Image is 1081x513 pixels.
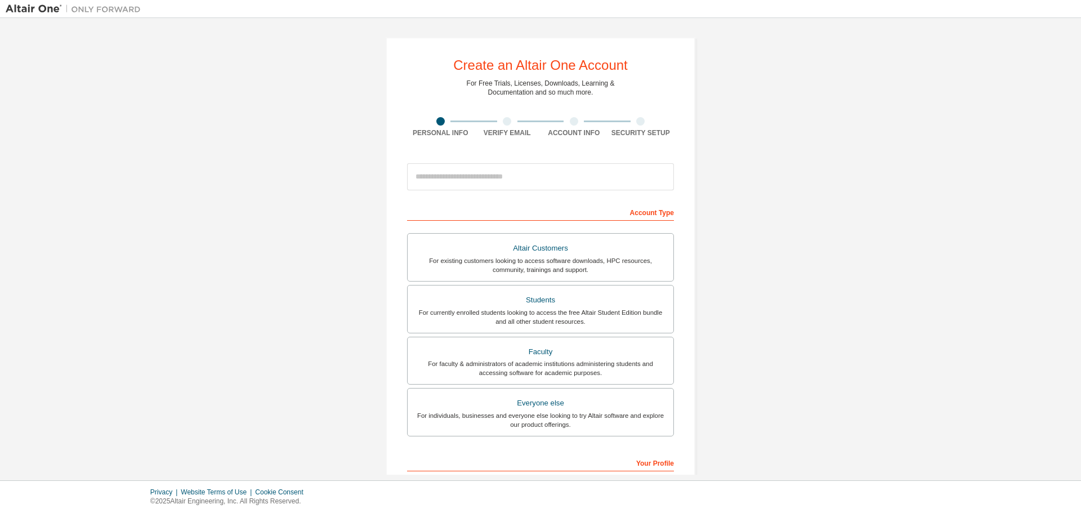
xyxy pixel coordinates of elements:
div: Cookie Consent [255,488,310,497]
div: For faculty & administrators of academic institutions administering students and accessing softwa... [414,359,667,377]
div: Everyone else [414,395,667,411]
div: For currently enrolled students looking to access the free Altair Student Edition bundle and all ... [414,308,667,326]
div: Your Profile [407,453,674,471]
div: Account Type [407,203,674,221]
div: Security Setup [607,128,674,137]
div: Create an Altair One Account [453,59,628,72]
p: © 2025 Altair Engineering, Inc. All Rights Reserved. [150,497,310,506]
div: For individuals, businesses and everyone else looking to try Altair software and explore our prod... [414,411,667,429]
img: Altair One [6,3,146,15]
div: Website Terms of Use [181,488,255,497]
div: Faculty [414,344,667,360]
div: For Free Trials, Licenses, Downloads, Learning & Documentation and so much more. [467,79,615,97]
div: Students [414,292,667,308]
div: Altair Customers [414,240,667,256]
div: Personal Info [407,128,474,137]
div: Privacy [150,488,181,497]
div: Verify Email [474,128,541,137]
div: Account Info [540,128,607,137]
div: For existing customers looking to access software downloads, HPC resources, community, trainings ... [414,256,667,274]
